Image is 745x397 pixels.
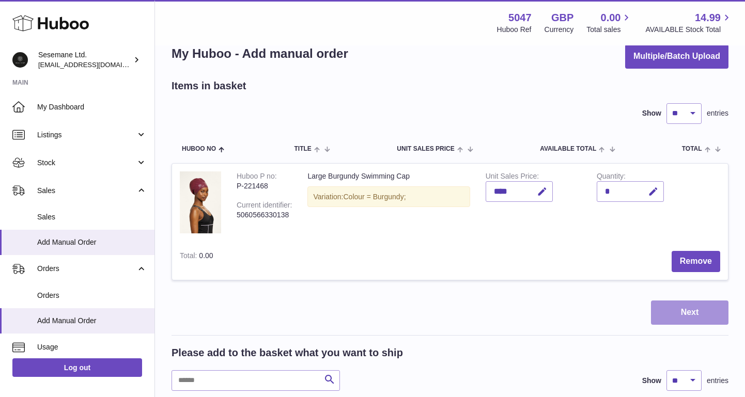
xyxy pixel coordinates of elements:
[237,201,292,212] div: Current identifier
[642,376,661,386] label: Show
[695,11,721,25] span: 14.99
[486,172,539,183] label: Unit Sales Price
[12,52,28,68] img: info@soulcap.com
[37,130,136,140] span: Listings
[545,25,574,35] div: Currency
[37,264,136,274] span: Orders
[707,376,728,386] span: entries
[180,251,199,262] label: Total
[172,79,246,93] h2: Items in basket
[651,300,728,325] button: Next
[642,108,661,118] label: Show
[344,193,406,201] span: Colour = Burgundy;
[182,146,216,152] span: Huboo no
[237,210,292,220] div: 5060566330138
[180,171,221,233] img: Large Burgundy Swimming Cap
[307,186,470,208] div: Variation:
[672,251,720,272] button: Remove
[37,316,147,326] span: Add Manual Order
[37,102,147,112] span: My Dashboard
[37,342,147,352] span: Usage
[237,181,292,191] div: P-221468
[645,25,733,35] span: AVAILABLE Stock Total
[601,11,621,25] span: 0.00
[625,44,728,69] button: Multiple/Batch Upload
[586,25,632,35] span: Total sales
[645,11,733,35] a: 14.99 AVAILABLE Stock Total
[37,237,147,247] span: Add Manual Order
[199,251,213,260] span: 0.00
[37,158,136,168] span: Stock
[172,346,403,360] h2: Please add to the basket what you want to ship
[37,291,147,300] span: Orders
[294,146,311,152] span: Title
[551,11,573,25] strong: GBP
[397,146,454,152] span: Unit Sales Price
[597,172,626,183] label: Quantity
[37,212,147,222] span: Sales
[38,50,131,70] div: Sesemane Ltd.
[237,172,277,183] div: Huboo P no
[707,108,728,118] span: entries
[508,11,532,25] strong: 5047
[172,45,348,62] h1: My Huboo - Add manual order
[682,146,702,152] span: Total
[300,164,477,244] td: Large Burgundy Swimming Cap
[586,11,632,35] a: 0.00 Total sales
[497,25,532,35] div: Huboo Ref
[12,358,142,377] a: Log out
[540,146,596,152] span: AVAILABLE Total
[37,186,136,196] span: Sales
[38,60,152,69] span: [EMAIL_ADDRESS][DOMAIN_NAME]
